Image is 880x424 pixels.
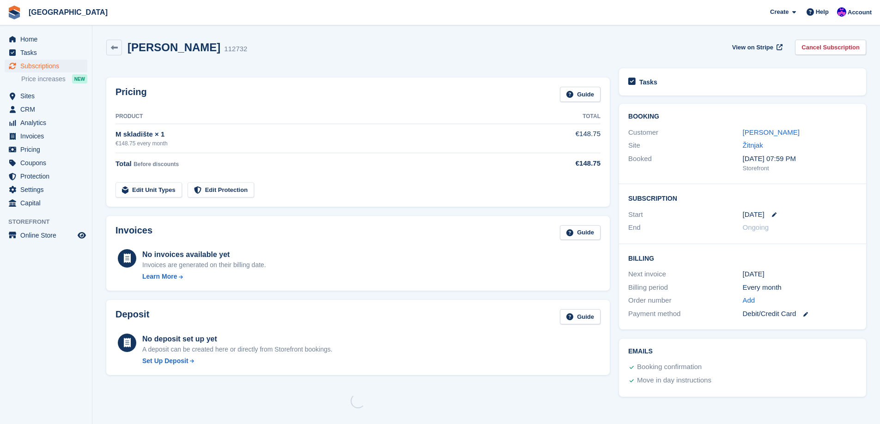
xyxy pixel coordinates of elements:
span: Online Store [20,229,76,242]
span: View on Stripe [732,43,773,52]
a: Guide [560,225,601,240]
a: menu [5,229,87,242]
div: €148.75 every month [115,139,526,148]
div: Set Up Deposit [142,356,188,366]
div: Start [628,209,742,220]
span: Invoices [20,130,76,143]
a: [GEOGRAPHIC_DATA] [25,5,111,20]
div: No deposit set up yet [142,334,333,345]
img: stora-icon-8386f47178a22dfd0bd8f6a31ec36ba5ce8667c1dd55bd0f319d3a0aa187defe.svg [7,6,21,19]
a: Learn More [142,272,266,281]
span: Before discounts [134,161,179,167]
a: Žitnjak [743,141,763,149]
h2: Pricing [115,87,147,102]
th: Product [115,109,526,124]
h2: [PERSON_NAME] [127,41,220,54]
h2: Billing [628,253,857,263]
a: menu [5,143,87,156]
div: Invoices are generated on their billing date. [142,260,266,270]
a: Guide [560,87,601,102]
div: Booking confirmation [637,362,702,373]
p: A deposit can be created here or directly from Storefront bookings. [142,345,333,354]
a: Price increases NEW [21,74,87,84]
div: NEW [72,74,87,84]
a: menu [5,103,87,116]
span: Total [115,160,132,167]
a: Edit Unit Types [115,182,182,197]
a: [PERSON_NAME] [743,128,800,136]
div: 112732 [224,44,247,54]
div: [DATE] [743,269,857,280]
a: menu [5,197,87,209]
span: Ongoing [743,223,769,231]
a: Cancel Subscription [795,40,866,55]
a: menu [5,90,87,102]
span: Coupons [20,156,76,169]
a: menu [5,46,87,59]
span: Pricing [20,143,76,156]
a: Edit Protection [188,182,254,197]
time: 2025-10-11 22:00:00 UTC [743,209,765,220]
span: Sites [20,90,76,102]
th: Total [526,109,601,124]
a: menu [5,33,87,46]
span: Analytics [20,116,76,129]
h2: Subscription [628,193,857,203]
a: menu [5,116,87,129]
a: menu [5,130,87,143]
h2: Deposit [115,309,149,324]
div: [DATE] 07:59 PM [743,154,857,164]
span: Tasks [20,46,76,59]
span: Subscriptions [20,60,76,72]
div: Order number [628,295,742,306]
span: Account [848,8,872,17]
h2: Tasks [639,78,657,86]
span: Price increases [21,75,66,84]
span: Help [816,7,829,17]
div: Move in day instructions [637,375,711,386]
div: No invoices available yet [142,249,266,260]
div: Customer [628,127,742,138]
div: Billing period [628,282,742,293]
span: Home [20,33,76,46]
div: Debit/Credit Card [743,309,857,319]
div: Site [628,140,742,151]
div: Every month [743,282,857,293]
a: menu [5,170,87,183]
span: Protection [20,170,76,183]
a: Preview store [76,230,87,241]
div: Payment method [628,309,742,319]
h2: Emails [628,348,857,355]
h2: Booking [628,113,857,120]
span: Storefront [8,217,92,227]
span: Create [770,7,789,17]
div: Learn More [142,272,177,281]
div: Booked [628,154,742,173]
a: menu [5,60,87,72]
img: Ivan Gačić [837,7,846,17]
div: M skladište × 1 [115,129,526,140]
span: Capital [20,197,76,209]
a: Guide [560,309,601,324]
div: Storefront [743,164,857,173]
h2: Invoices [115,225,152,240]
span: CRM [20,103,76,116]
a: Add [743,295,755,306]
td: €148.75 [526,124,601,153]
span: Settings [20,183,76,196]
a: Set Up Deposit [142,356,333,366]
a: View on Stripe [728,40,784,55]
div: End [628,222,742,233]
a: menu [5,183,87,196]
div: Next invoice [628,269,742,280]
div: €148.75 [526,158,601,169]
a: menu [5,156,87,169]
